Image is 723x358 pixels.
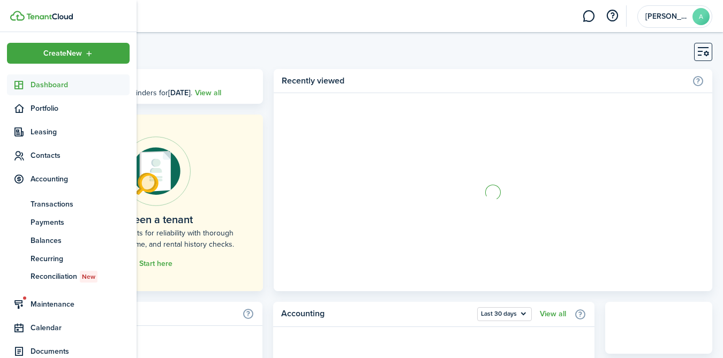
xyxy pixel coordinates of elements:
avatar-text: A [692,8,710,25]
button: Open menu [477,307,532,321]
button: Open menu [7,43,130,64]
a: Start here [139,260,172,268]
span: Contacts [31,150,130,161]
home-widget-title: Lease funnel [56,307,237,320]
home-placeholder-description: Check your tenants for reliability with thorough background, income, and rental history checks. [72,227,239,250]
button: Customise [694,43,712,61]
a: Balances [7,231,130,249]
img: Online payments [121,136,191,206]
a: Payments [7,213,130,231]
a: View all [195,87,221,98]
a: Recurring [7,249,130,268]
home-placeholder-title: Screen a tenant [118,211,193,227]
span: Documents [31,346,130,357]
span: Create New [43,50,82,57]
a: ReconciliationNew [7,268,130,286]
span: Maintenance [31,299,130,310]
span: Adam [645,13,688,20]
a: View all [540,310,566,318]
span: Accounting [31,173,130,185]
a: Transactions [7,195,130,213]
span: Calendar [31,322,130,333]
span: Dashboard [31,79,130,90]
span: Leasing [31,126,130,138]
b: [DATE] [168,87,191,98]
img: Loading [484,183,502,202]
button: Last 30 days [477,307,532,321]
home-widget-title: Accounting [281,307,472,321]
span: Payments [31,217,130,228]
span: Balances [31,235,130,246]
button: Open resource center [603,7,621,25]
span: Reconciliation [31,271,130,283]
a: Dashboard [7,74,130,95]
span: New [82,272,95,281]
h3: [DATE], [DATE] [78,74,255,88]
span: Recurring [31,253,130,264]
img: TenantCloud [26,13,73,20]
img: TenantCloud [10,11,25,21]
span: Portfolio [31,103,130,114]
a: Messaging [578,3,599,30]
home-widget-title: Recently viewed [282,74,687,87]
span: Transactions [31,199,130,210]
